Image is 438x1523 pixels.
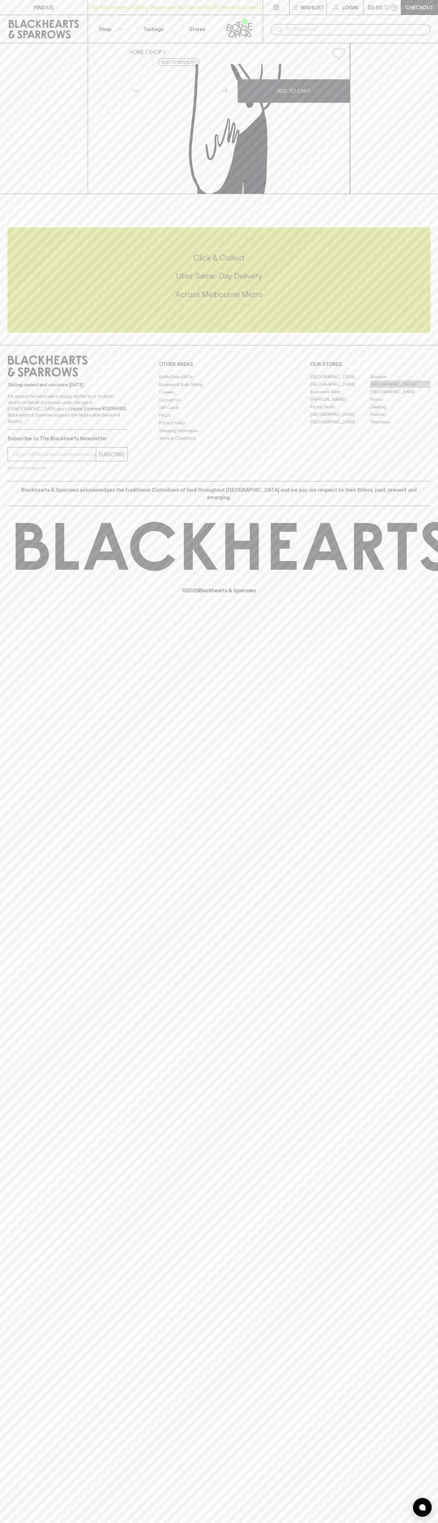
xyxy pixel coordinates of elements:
p: SUBSCRIBE [99,451,125,458]
a: [GEOGRAPHIC_DATA] [310,411,370,418]
a: Prahran [370,411,430,418]
a: Stores [175,15,219,43]
p: Shop [99,25,111,33]
button: SUBSCRIBE [96,447,127,461]
a: [PERSON_NAME] [310,395,370,403]
a: Thornbury [370,418,430,426]
strong: Liquor License #32064953 [69,406,126,411]
p: 0 [393,6,395,9]
p: OTHER AREAS [159,360,279,368]
a: Brunswick West [310,388,370,395]
p: Checkout [405,4,434,11]
a: Privacy Policy [159,419,279,427]
p: Tastings [143,25,163,33]
p: FIND US [34,4,54,11]
p: OUR STORES [310,360,430,368]
a: Shipping Information [159,427,279,434]
button: Add to wishlist [330,46,347,62]
p: Sibling owned and run since [DATE] [8,382,128,388]
img: Japanese Jigger Stainless 15 / 30ml [125,64,350,194]
p: Blackhearts & Sparrows acknowledges the traditional Custodians of land throughout [GEOGRAPHIC_DAT... [12,486,426,501]
p: ADD TO CART [277,87,311,95]
a: FAQ's [159,411,279,419]
a: HOME [130,49,144,55]
a: Careers [159,389,279,396]
h5: Uber Same-Day Delivery [8,271,430,281]
a: Gift Cards [159,404,279,411]
a: Contact Us [159,396,279,404]
a: Tastings [131,15,175,43]
a: [GEOGRAPHIC_DATA] [310,418,370,426]
a: Fitzroy [370,395,430,403]
button: ADD TO CART [238,79,350,103]
a: [GEOGRAPHIC_DATA] [310,380,370,388]
a: Bottle Drop FAQ's [159,373,279,381]
div: Call to action block [8,228,430,332]
p: Login [342,4,358,11]
p: Stores [189,25,205,33]
a: Business & Bulk Gifting [159,381,279,388]
a: [GEOGRAPHIC_DATA] [370,388,430,395]
p: We will never spam you [8,465,128,471]
a: Terms & Conditions [159,435,279,442]
img: bubble-icon [419,1504,425,1510]
a: Fitzroy North [310,403,370,411]
input: Try "Pinot noir" [286,24,425,34]
a: Braddon [370,373,430,380]
p: Subscribe to The Blackhearts Newsletter [8,435,128,442]
a: Geelong [370,403,430,411]
input: e.g. jane@blackheartsandsparrows.com.au [13,449,96,459]
h5: Across Melbourne Metro [8,289,430,300]
h5: Click & Collect [8,253,430,263]
p: $0.00 [368,4,383,11]
a: [GEOGRAPHIC_DATA] [370,380,430,388]
button: Shop [88,15,132,43]
p: Wishlist [301,4,324,11]
p: It is against the law to sell or supply alcohol to, or to obtain alcohol on behalf of a person un... [8,393,128,424]
a: [GEOGRAPHIC_DATA] [310,373,370,380]
button: Add to wishlist [158,58,199,66]
a: SHOP [149,49,162,55]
